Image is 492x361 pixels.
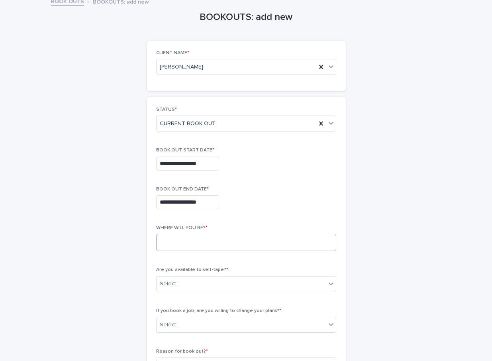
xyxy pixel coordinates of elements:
div: Select... [160,321,180,329]
span: [PERSON_NAME] [160,63,203,71]
span: STATUS [156,107,177,112]
span: If you book a job, are you willing to change your plans? [156,308,281,313]
h1: BOOKOUTS: add new [147,12,346,23]
span: CLIENT NAME [156,51,189,55]
div: Select... [160,280,180,288]
span: Are you available to self-tape? [156,267,228,272]
span: CURRENT BOOK OUT [160,120,216,128]
span: Reason for book out? [156,349,208,354]
span: BOOK OUT END DATE [156,187,209,192]
span: BOOK OUT START DATE [156,148,214,153]
span: WHERE WILL YOU BE? [156,226,208,230]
